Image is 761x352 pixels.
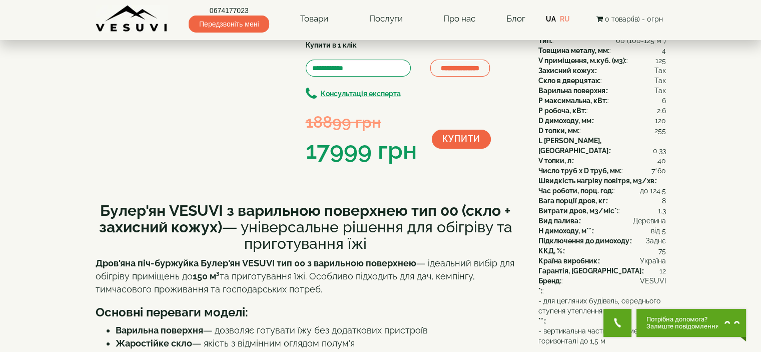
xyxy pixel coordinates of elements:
[538,267,643,275] b: Гарантія, [GEOGRAPHIC_DATA]:
[538,207,618,215] b: Витрати дров, м3/міс*:
[538,256,666,266] div: :
[538,127,579,135] b: D топки, мм:
[432,130,491,149] button: Купити
[655,56,666,66] span: 125
[538,107,586,115] b: P робоча, кВт:
[538,86,666,96] div: :
[538,67,596,75] b: Захисний кожух:
[640,276,666,286] span: VESUVI
[646,316,719,323] span: Потрібна допомога?
[538,196,666,206] div: :
[654,86,666,96] span: Так
[657,106,666,116] span: 2.6
[538,176,666,186] div: :
[538,117,593,125] b: D димоходу, мм:
[116,325,203,335] strong: Варильна поверхня
[321,90,401,98] b: Консультація експерта
[538,277,561,285] b: Бренд:
[640,186,656,196] span: до 12
[538,217,580,225] b: Вид палива:
[646,323,719,330] span: Залиште повідомлення
[538,87,607,95] b: Варильна поверхня:
[538,106,666,116] div: :
[96,305,248,319] b: Основні переваги моделі:
[646,236,666,246] span: Заднє
[538,77,600,85] b: Скло в дверцятах:
[654,66,666,76] span: Так
[654,126,666,136] span: 255
[538,296,666,326] div: :
[96,257,516,295] p: — ідеальний вибір для обігріву приміщень до та приготування їжі. Особливо підходить для дач, кемп...
[538,206,666,216] div: :
[538,247,564,255] b: ККД, %:
[538,56,666,66] div: :
[538,276,666,286] div: :
[306,111,417,133] div: 18899 грн
[657,156,666,166] span: 40
[538,157,573,165] b: V топки, л:
[538,156,666,166] div: :
[593,14,665,25] button: 0 товар(ів) - 0грн
[116,338,192,348] strong: Жаростійке скло
[654,76,666,86] span: Так
[603,309,631,337] button: Get Call button
[560,15,570,23] a: RU
[658,206,666,216] span: 1.3
[96,202,516,252] h2: — універсальне рішення для обігріву та приготування їжі
[538,47,609,55] b: Товщина металу, мм:
[359,8,412,31] a: Послуги
[538,216,666,226] div: :
[662,196,666,206] span: 8
[538,246,666,256] div: :
[538,166,666,176] div: :
[538,36,666,46] div: :
[538,197,607,205] b: Вага порції дров, кг:
[116,337,516,350] li: — якість з відмінним оглядом полум'я
[189,6,269,16] a: 0674177023
[658,246,666,256] span: 75
[538,57,626,65] b: V приміщення, м.куб. (м3):
[538,66,666,76] div: :
[290,8,338,31] a: Товари
[538,237,631,245] b: Підключення до димоходу:
[538,177,656,185] b: Швидкість нагріву повітря, м3/хв:
[193,271,220,281] strong: 150 м³
[538,257,599,265] b: Країна виробник:
[538,326,666,346] span: - вертикальна частина (не менше), за горизонталі до 1,5 м
[651,226,666,236] span: від 5
[653,146,666,156] span: 0.33
[538,37,552,45] b: Тип:
[538,286,666,296] div: :
[538,126,666,136] div: :
[306,134,417,168] div: 17999 грн
[189,16,269,33] span: Передзвоніть мені
[546,15,556,23] a: UA
[538,136,666,156] div: :
[538,226,666,236] div: :
[662,96,666,106] span: 6
[655,116,666,126] span: 120
[604,15,662,23] span: 0 товар(ів) - 0грн
[306,40,357,50] label: Купити в 1 клік
[116,324,516,337] li: — дозволяє готувати їжу без додаткових пристроїв
[662,46,666,56] span: 4
[640,256,666,266] span: Україна
[538,167,621,175] b: Число труб x D труб, мм:
[538,296,666,316] span: - для цегляних будівель, середнього ступеня утеплення
[633,216,666,226] span: Деревина
[99,202,511,236] b: Булер'ян VESUVI з варильною поверхнею тип 00 (скло + захисний кожух)
[433,8,485,31] a: Про нас
[96,5,168,33] img: content
[538,266,666,276] div: :
[506,14,525,24] a: Блог
[538,227,593,235] b: H димоходу, м**:
[659,266,666,276] span: 12
[538,236,666,246] div: :
[656,186,666,196] span: 4.5
[538,186,666,196] div: :
[538,97,607,105] b: P максимальна, кВт:
[538,116,666,126] div: :
[636,309,746,337] button: Chat button
[616,36,666,46] span: 00 (100-125 м³)
[538,137,610,155] b: L [PERSON_NAME], [GEOGRAPHIC_DATA]:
